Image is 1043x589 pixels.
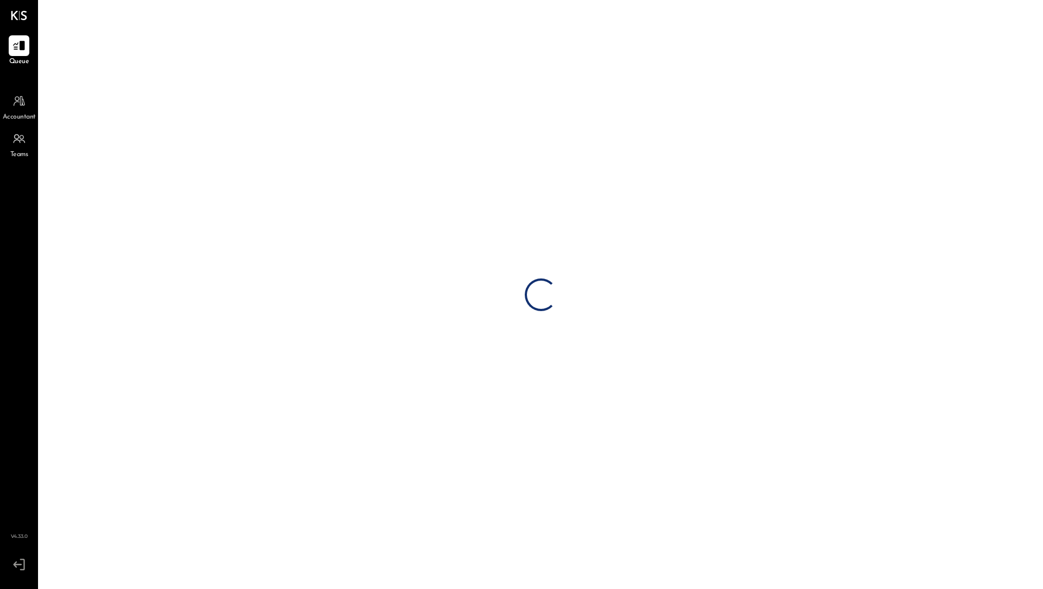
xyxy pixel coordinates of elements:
a: Queue [1,35,37,67]
a: Accountant [1,91,37,122]
span: Accountant [3,113,36,122]
span: Queue [9,57,29,67]
a: Teams [1,128,37,160]
span: Teams [10,150,28,160]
